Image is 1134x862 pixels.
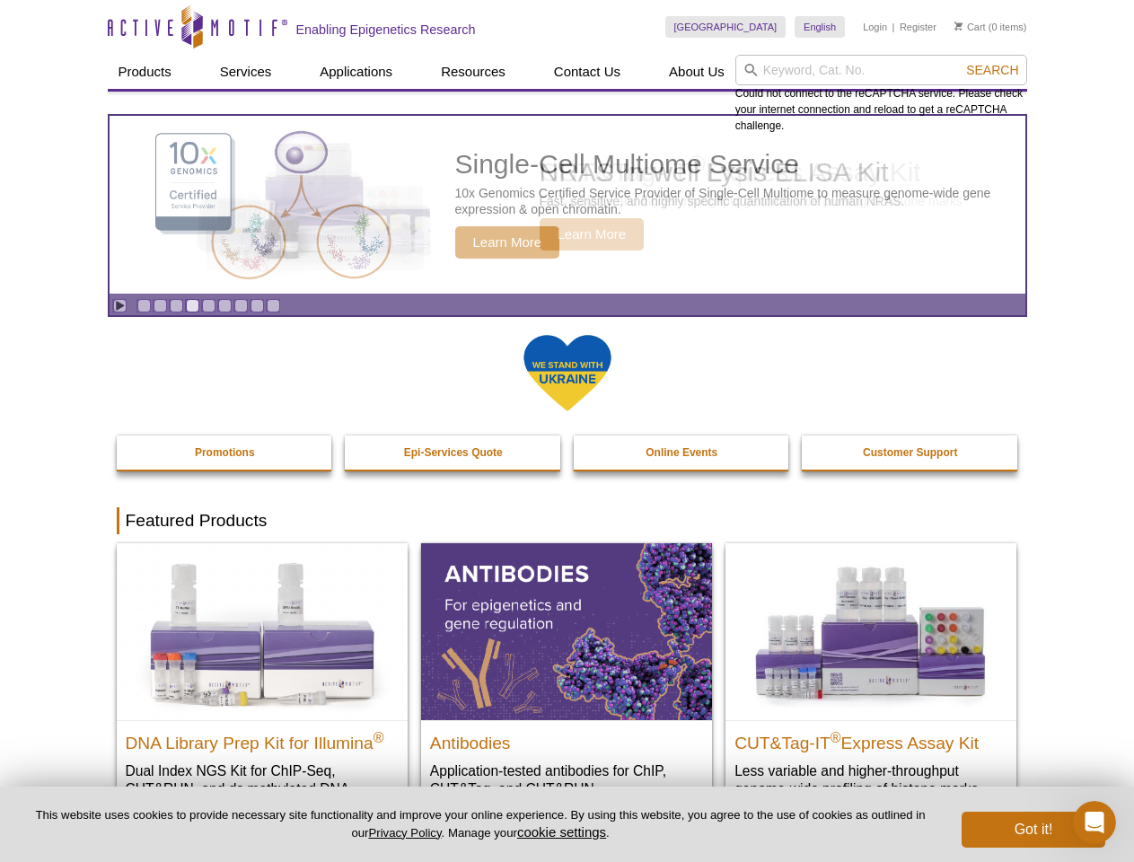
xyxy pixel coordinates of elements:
button: Got it! [962,812,1105,848]
img: We Stand With Ukraine [523,333,612,413]
a: Promotions [117,435,334,470]
a: [GEOGRAPHIC_DATA] [665,16,787,38]
a: Go to slide 8 [251,299,264,312]
span: Search [966,63,1018,77]
a: Go to slide 9 [267,299,280,312]
div: Could not connect to the reCAPTCHA service. Please check your internet connection and reload to g... [735,55,1027,134]
a: Go to slide 4 [186,299,199,312]
button: Search [961,62,1024,78]
iframe: Intercom live chat [1073,801,1116,844]
sup: ® [374,729,384,744]
h2: CUT&Tag-IT Express Assay Kit [734,726,1007,752]
a: About Us [658,55,735,89]
a: Go to slide 2 [154,299,167,312]
a: Go to slide 7 [234,299,248,312]
h2: Enabling Epigenetics Research [296,22,476,38]
h2: DNA Library Prep Kit for Illumina [126,726,399,752]
a: Go to slide 3 [170,299,183,312]
img: DNA Library Prep Kit for Illumina [117,543,408,719]
a: Toggle autoplay [113,299,127,312]
li: (0 items) [954,16,1027,38]
h2: Featured Products [117,507,1018,534]
a: Login [863,21,887,33]
a: Go to slide 1 [137,299,151,312]
strong: Promotions [195,446,255,459]
a: All Antibodies Antibodies Application-tested antibodies for ChIP, CUT&Tag, and CUT&RUN. [421,543,712,815]
a: Services [209,55,283,89]
input: Keyword, Cat. No. [735,55,1027,85]
p: This website uses cookies to provide necessary site functionality and improve your online experie... [29,807,932,841]
h2: Antibodies [430,726,703,752]
a: Privacy Policy [368,826,441,840]
a: Register [900,21,936,33]
p: Dual Index NGS Kit for ChIP-Seq, CUT&RUN, and ds methylated DNA assays. [126,761,399,816]
a: English [795,16,845,38]
a: Contact Us [543,55,631,89]
button: cookie settings [517,824,606,840]
img: All Antibodies [421,543,712,719]
p: Application-tested antibodies for ChIP, CUT&Tag, and CUT&RUN. [430,761,703,798]
a: Customer Support [802,435,1019,470]
a: CUT&Tag-IT® Express Assay Kit CUT&Tag-IT®Express Assay Kit Less variable and higher-throughput ge... [725,543,1016,815]
strong: Epi-Services Quote [404,446,503,459]
a: Products [108,55,182,89]
a: Resources [430,55,516,89]
a: Online Events [574,435,791,470]
a: Go to slide 5 [202,299,215,312]
a: Applications [309,55,403,89]
li: | [892,16,895,38]
img: CUT&Tag-IT® Express Assay Kit [725,543,1016,719]
sup: ® [831,729,841,744]
p: Less variable and higher-throughput genome-wide profiling of histone marks​. [734,761,1007,798]
a: Cart [954,21,986,33]
strong: Customer Support [863,446,957,459]
a: Epi-Services Quote [345,435,562,470]
img: Your Cart [954,22,963,31]
a: Go to slide 6 [218,299,232,312]
strong: Online Events [646,446,717,459]
a: DNA Library Prep Kit for Illumina DNA Library Prep Kit for Illumina® Dual Index NGS Kit for ChIP-... [117,543,408,833]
